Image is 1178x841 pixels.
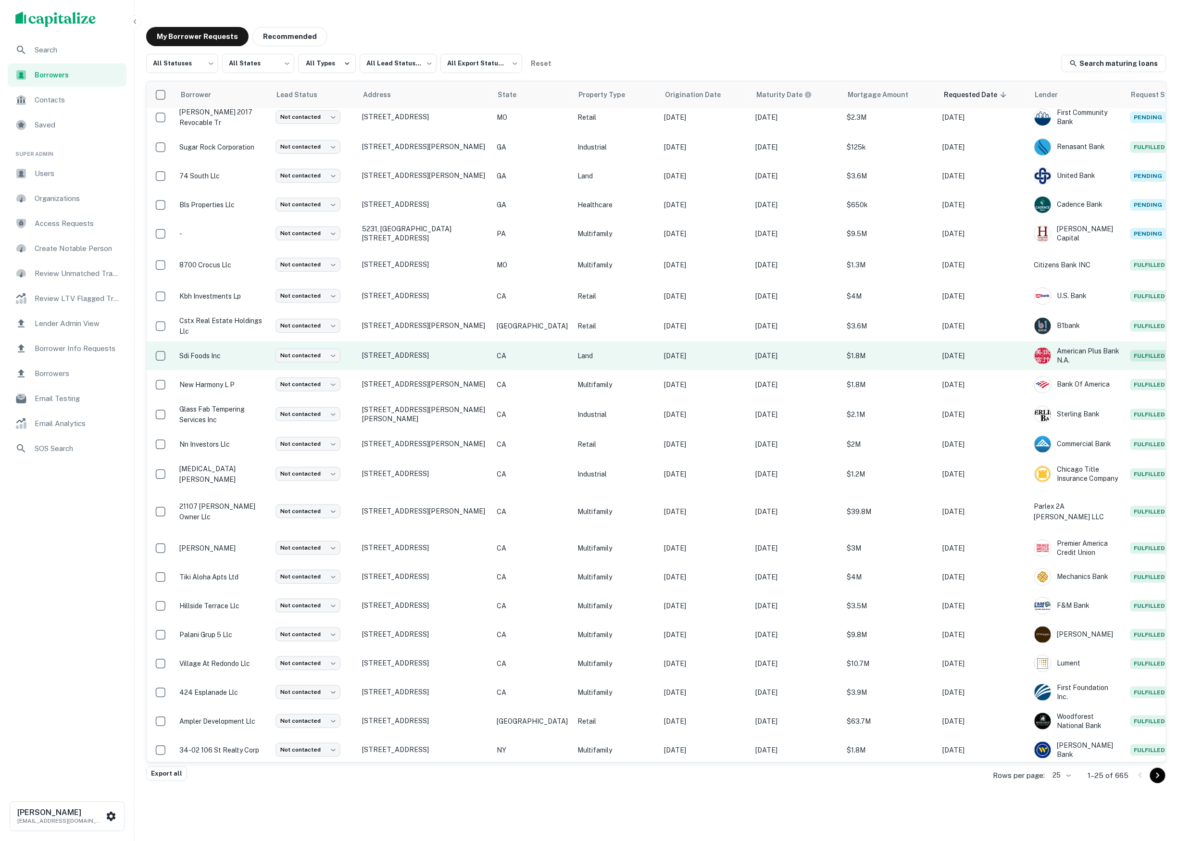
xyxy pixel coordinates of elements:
p: CA [497,469,568,479]
div: All Statuses [146,51,218,76]
span: Organizations [35,193,121,204]
img: picture [1035,109,1051,126]
p: CA [497,572,568,582]
p: cstx real estate holdings llc [179,315,266,337]
p: Retail [577,439,654,450]
p: Industrial [577,469,654,479]
p: [DATE] [943,572,1025,582]
p: [DATE] [664,379,746,390]
button: Recommended [252,27,327,46]
p: [DATE] [664,291,746,301]
div: [PERSON_NAME] Capital [1034,225,1121,242]
div: Email Analytics [8,412,126,435]
p: MO [497,112,568,123]
p: [DATE] [664,409,746,420]
div: F&M Bank [1034,597,1121,615]
span: Review Unmatched Transactions [35,268,121,279]
p: [DATE] [755,171,837,181]
p: Industrial [577,142,654,152]
iframe: Chat Widget [1130,764,1178,810]
p: bls properties llc [179,200,266,210]
span: Fulfilled [1130,571,1169,583]
div: Borrowers [8,362,126,385]
span: Fulfilled [1130,409,1169,420]
img: picture [1035,540,1051,556]
div: Not contacted [276,349,340,363]
p: [DATE] [664,142,746,152]
p: GA [497,200,568,210]
p: [DATE] [943,291,1025,301]
div: American Plus Bank N.a. [1034,347,1121,364]
p: [STREET_ADDRESS][PERSON_NAME] [362,171,487,180]
p: PA [497,228,568,239]
p: [DATE] [755,409,837,420]
div: Not contacted [276,685,340,699]
p: [DATE] [943,506,1025,517]
p: [DATE] [755,351,837,361]
li: Super Admin [8,138,126,162]
p: $125k [847,142,933,152]
p: $2.1M [847,409,933,420]
p: [DATE] [755,142,837,152]
p: [DATE] [943,200,1025,210]
div: B1bank [1034,317,1121,335]
div: Review Unmatched Transactions [8,262,126,285]
p: [DATE] [943,379,1025,390]
span: Pending [1130,199,1166,211]
span: Lender [1035,89,1071,100]
div: Not contacted [276,110,340,124]
p: [DATE] [755,112,837,123]
a: Saved [8,113,126,137]
p: CA [497,506,568,517]
p: [DATE] [664,506,746,517]
p: [DATE] [755,200,837,210]
p: hillside terrace llc [179,601,266,611]
a: Contacts [8,88,126,112]
p: $2.3M [847,112,933,123]
div: SOS Search [8,437,126,460]
img: picture [1035,655,1051,672]
p: CA [497,439,568,450]
p: [STREET_ADDRESS][PERSON_NAME] [362,439,487,448]
span: Fulfilled [1130,542,1169,554]
p: [DATE] [755,228,837,239]
span: Borrowers [35,70,121,80]
p: $3.6M [847,321,933,331]
p: [DATE] [755,291,837,301]
p: $1.8M [847,379,933,390]
p: [STREET_ADDRESS] [362,260,487,269]
p: [DATE] [943,142,1025,152]
p: [DATE] [943,112,1025,123]
div: Search [8,38,126,62]
p: $4M [847,572,933,582]
p: [DATE] [755,439,837,450]
p: $4M [847,291,933,301]
p: [DATE] [664,543,746,553]
span: Fulfilled [1130,439,1169,450]
img: picture [1035,197,1051,213]
p: [STREET_ADDRESS] [362,113,487,121]
p: Retail [577,291,654,301]
div: Access Requests [8,212,126,235]
p: [DATE] [755,260,837,270]
img: picture [1035,318,1051,334]
span: Mortgage Amount [848,89,921,100]
p: [DATE] [664,439,746,450]
p: [DATE] [943,228,1025,239]
div: Lender Admin View [8,312,126,335]
img: picture [1035,406,1051,423]
div: Borrowers [8,63,126,87]
p: $3M [847,543,933,553]
p: MO [497,260,568,270]
a: Create Notable Person [8,237,126,260]
th: Address [357,81,492,108]
div: Renasant Bank [1034,138,1121,156]
span: Fulfilled [1130,141,1169,153]
th: State [492,81,573,108]
span: Search [35,44,121,56]
p: Land [577,171,654,181]
p: [DATE] [664,469,746,479]
div: Not contacted [276,169,340,183]
p: new harmony l p [179,379,266,390]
